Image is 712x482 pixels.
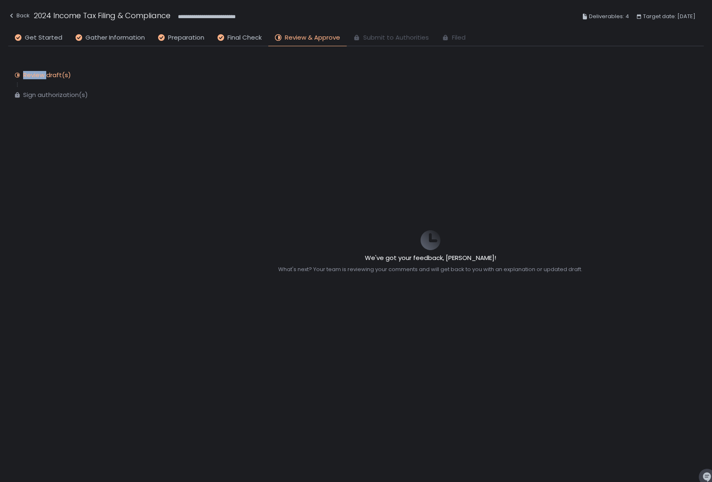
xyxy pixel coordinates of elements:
h1: 2024 Income Tax Filing & Compliance [34,10,170,21]
button: Back [8,10,30,24]
span: Deliverables: 4 [589,12,629,21]
span: Target date: [DATE] [643,12,695,21]
span: Get Started [25,33,62,43]
span: Filed [452,33,466,43]
div: What's next? Your team is reviewing your comments and will get back to you with an explanation or... [278,266,582,273]
span: Review & Approve [285,33,340,43]
div: Sign authorization(s) [23,91,88,99]
div: Back [8,11,30,21]
div: Review draft(s) [23,71,71,79]
span: Submit to Authorities [363,33,429,43]
h2: We've got your feedback, [PERSON_NAME]! [278,253,582,263]
span: Gather Information [85,33,145,43]
span: Preparation [168,33,204,43]
span: Final Check [227,33,262,43]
